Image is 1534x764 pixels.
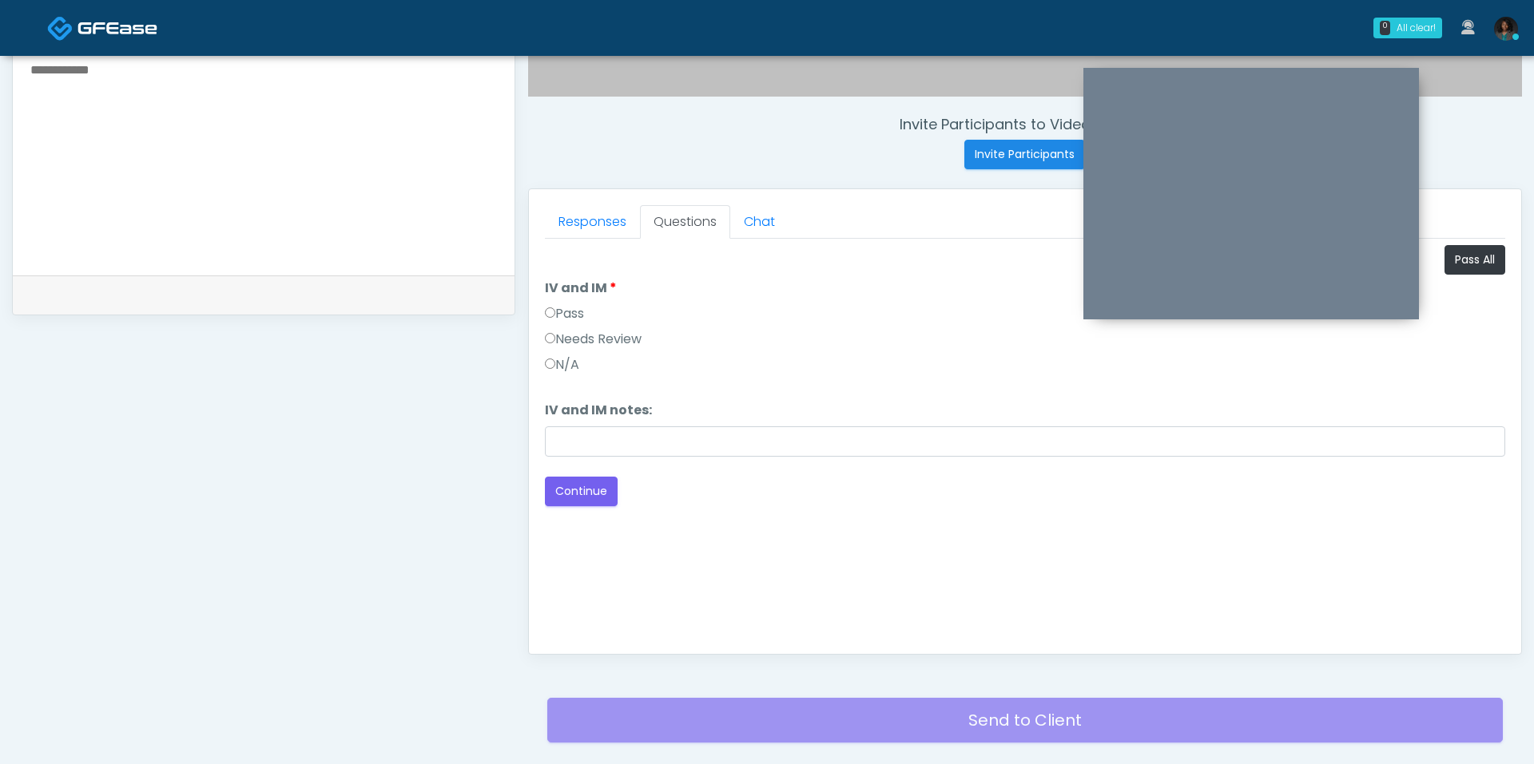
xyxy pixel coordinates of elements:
img: Rukayat Bojuwon [1494,17,1518,41]
a: Docovia [47,2,157,53]
button: Pass All [1445,245,1505,275]
input: Pass [545,307,555,318]
button: Open LiveChat chat widget [13,6,61,54]
img: Docovia [47,15,74,42]
label: Needs Review [545,330,642,349]
div: 0 [1380,21,1390,35]
input: Needs Review [545,333,555,343]
a: Questions [640,205,730,239]
input: N/A [545,358,555,369]
img: Docovia [77,20,157,36]
h4: Invite Participants to Video Session [528,116,1522,133]
label: N/A [545,355,579,374]
label: IV and IM [545,279,617,298]
div: All clear! [1397,21,1436,35]
a: 0 All clear! [1364,11,1452,45]
a: Chat [730,205,789,239]
label: IV and IM notes: [545,401,652,420]
label: Pass [545,304,584,323]
button: Continue [545,477,618,506]
a: Responses [545,205,640,239]
button: Invite Participants [964,140,1085,169]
